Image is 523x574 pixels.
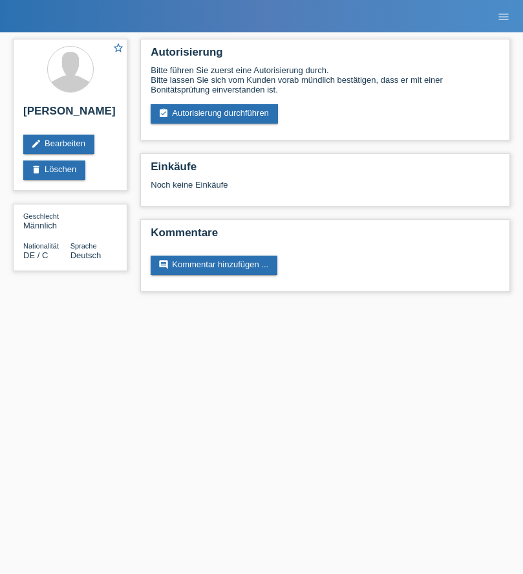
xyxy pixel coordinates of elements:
div: Noch keine Einkäufe [151,180,500,199]
a: menu [491,12,517,20]
h2: Einkäufe [151,160,500,180]
a: star_border [112,42,124,56]
a: commentKommentar hinzufügen ... [151,256,277,275]
i: comment [158,259,169,270]
h2: Kommentare [151,226,500,246]
i: assignment_turned_in [158,108,169,118]
a: editBearbeiten [23,135,94,154]
span: Sprache [70,242,97,250]
span: Deutschland / C / 17.01.2002 [23,250,48,260]
span: Geschlecht [23,212,59,220]
a: deleteLöschen [23,160,85,180]
i: edit [31,138,41,149]
span: Deutsch [70,250,101,260]
div: Männlich [23,211,70,230]
i: menu [497,10,510,23]
div: Bitte führen Sie zuerst eine Autorisierung durch. Bitte lassen Sie sich vom Kunden vorab mündlich... [151,65,500,94]
a: assignment_turned_inAutorisierung durchführen [151,104,278,124]
i: delete [31,164,41,175]
h2: [PERSON_NAME] [23,105,117,124]
span: Nationalität [23,242,59,250]
i: star_border [112,42,124,54]
h2: Autorisierung [151,46,500,65]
